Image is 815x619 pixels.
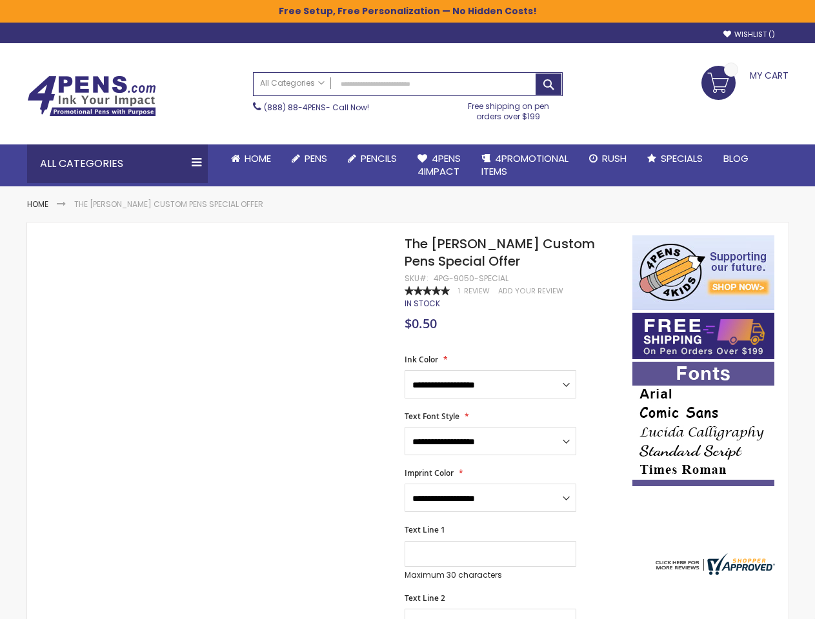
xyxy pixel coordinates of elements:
[405,524,445,535] span: Text Line 1
[454,96,563,122] div: Free shipping on pen orders over $199
[464,286,490,296] span: Review
[264,102,326,113] a: (888) 88-4PENS
[713,144,759,173] a: Blog
[264,102,369,113] span: - Call Now!
[632,313,774,359] img: Free shipping on orders over $199
[405,273,428,284] strong: SKU
[245,152,271,165] span: Home
[405,315,437,332] span: $0.50
[481,152,568,178] span: 4PROMOTIONAL ITEMS
[723,30,775,39] a: Wishlist
[254,73,331,94] a: All Categories
[27,199,48,210] a: Home
[632,362,774,486] img: font-personalization-examples
[661,152,703,165] span: Specials
[458,286,460,296] span: 1
[579,144,637,173] a: Rush
[221,144,281,173] a: Home
[305,152,327,165] span: Pens
[632,235,774,310] img: 4pens 4 kids
[418,152,461,178] span: 4Pens 4impact
[260,78,325,88] span: All Categories
[405,298,440,309] span: In stock
[471,144,579,186] a: 4PROMOTIONALITEMS
[405,299,440,309] div: Availability
[652,567,775,578] a: 4pens.com certificate URL
[405,467,454,478] span: Imprint Color
[405,570,576,580] p: Maximum 30 characters
[27,144,208,183] div: All Categories
[337,144,407,173] a: Pencils
[405,354,438,365] span: Ink Color
[405,411,459,422] span: Text Font Style
[434,273,508,284] div: 4PG-9050-SPECIAL
[458,286,492,296] a: 1 Review
[723,152,749,165] span: Blog
[498,286,563,296] a: Add Your Review
[652,553,775,575] img: 4pens.com widget logo
[407,144,471,186] a: 4Pens4impact
[405,235,595,270] span: The [PERSON_NAME] Custom Pens Special Offer
[361,152,397,165] span: Pencils
[405,286,450,295] div: 100%
[405,593,445,604] span: Text Line 2
[27,75,156,117] img: 4Pens Custom Pens and Promotional Products
[602,152,627,165] span: Rush
[74,199,263,210] li: The [PERSON_NAME] Custom Pens Special Offer
[637,144,713,173] a: Specials
[281,144,337,173] a: Pens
